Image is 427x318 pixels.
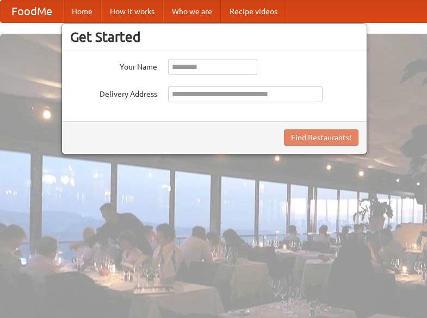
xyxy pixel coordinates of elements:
[70,59,157,72] label: Your Name
[284,129,358,146] button: Find Restaurants!
[101,1,163,22] a: How it works
[221,1,286,22] a: Recipe videos
[1,1,63,22] a: FoodMe
[70,29,358,45] h3: Get Started
[70,86,157,99] label: Delivery Address
[63,1,101,22] a: Home
[163,1,221,22] a: Who we are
